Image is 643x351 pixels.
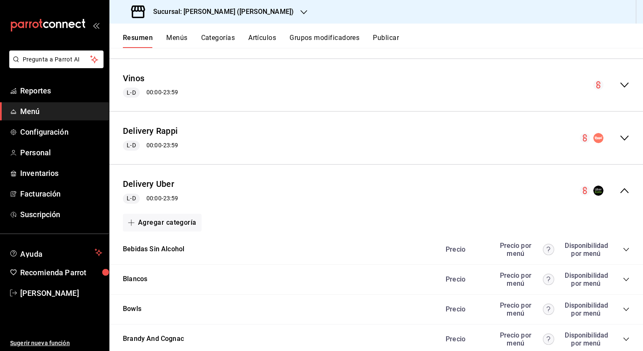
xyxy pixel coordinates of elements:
button: Bowls [123,304,141,314]
span: Pregunta a Parrot AI [23,55,90,64]
div: Precio por menú [495,271,554,287]
button: collapse-category-row [623,246,630,253]
span: Sugerir nueva función [10,339,102,348]
button: open_drawer_menu [93,22,99,29]
button: Menús [166,34,187,48]
div: collapse-menu-row [109,171,643,210]
span: Ayuda [20,247,91,258]
a: Pregunta a Parrot AI [6,61,104,70]
button: Agregar categoría [123,214,202,231]
div: Precio [437,245,491,253]
div: Precio [437,275,491,283]
div: Precio por menú [495,242,554,258]
span: Personal [20,147,102,158]
button: collapse-category-row [623,306,630,313]
button: Pregunta a Parrot AI [9,51,104,68]
button: Delivery Uber [123,178,174,190]
button: Bebidas Sin Alcohol [123,245,184,254]
span: L-D [123,141,139,150]
div: 00:00 - 23:59 [123,88,178,98]
span: [PERSON_NAME] [20,287,102,299]
span: Recomienda Parrot [20,267,102,278]
span: Menú [20,106,102,117]
div: Disponibilidad por menú [565,242,607,258]
span: Inventarios [20,168,102,179]
div: Precio por menú [495,301,554,317]
button: Blancos [123,274,147,284]
div: collapse-menu-row [109,118,643,157]
span: L-D [123,88,139,97]
span: L-D [123,194,139,203]
div: navigation tabs [123,34,643,48]
button: Brandy And Cognac [123,334,184,344]
button: Vinos [123,72,144,85]
div: 00:00 - 23:59 [123,194,178,204]
div: Precio por menú [495,331,554,347]
button: collapse-category-row [623,336,630,343]
button: Resumen [123,34,153,48]
button: Artículos [248,34,276,48]
div: 00:00 - 23:59 [123,141,178,151]
span: Facturación [20,188,102,199]
button: Publicar [373,34,399,48]
button: collapse-category-row [623,276,630,283]
h3: Sucursal: [PERSON_NAME] ([PERSON_NAME]) [146,7,294,17]
div: Disponibilidad por menú [565,271,607,287]
div: collapse-menu-row [109,66,643,105]
div: Precio [437,305,491,313]
div: Disponibilidad por menú [565,331,607,347]
span: Configuración [20,126,102,138]
div: Disponibilidad por menú [565,301,607,317]
div: Precio [437,335,491,343]
button: Delivery Rappi [123,125,178,137]
button: Categorías [201,34,235,48]
span: Suscripción [20,209,102,220]
span: Reportes [20,85,102,96]
button: Grupos modificadores [290,34,359,48]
